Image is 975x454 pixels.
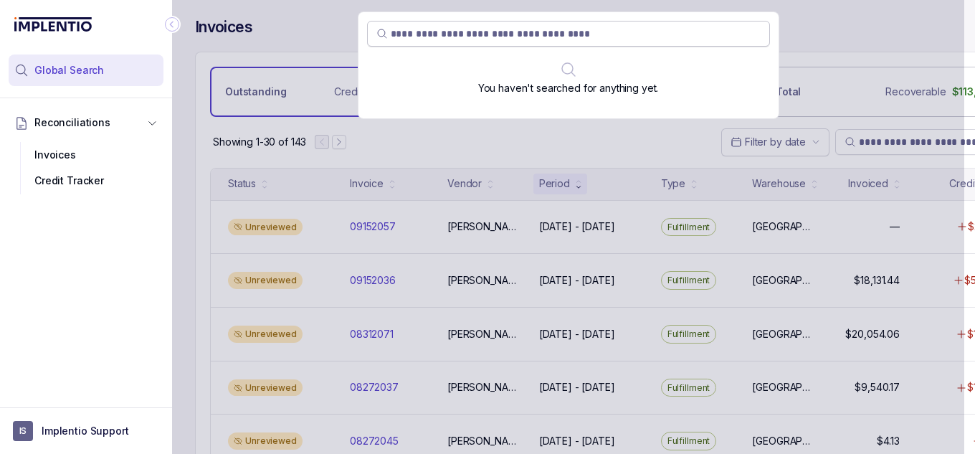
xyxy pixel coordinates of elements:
[163,16,181,33] div: Collapse Icon
[42,424,129,438] p: Implentio Support
[20,142,152,168] div: Invoices
[9,107,163,138] button: Reconciliations
[13,421,159,441] button: User initialsImplentio Support
[34,63,104,77] span: Global Search
[9,139,163,197] div: Reconciliations
[34,115,110,130] span: Reconciliations
[13,421,33,441] span: User initials
[478,81,659,95] p: You haven't searched for anything yet.
[20,168,152,194] div: Credit Tracker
